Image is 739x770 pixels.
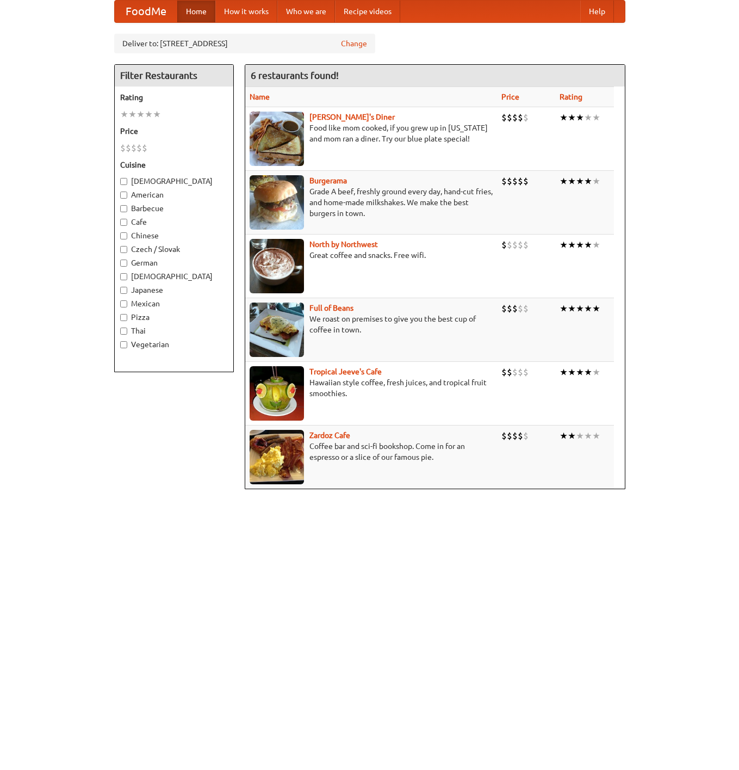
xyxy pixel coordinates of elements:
[501,303,507,315] li: $
[250,377,493,399] p: Hawaiian style coffee, fresh juices, and tropical fruit smoothies.
[518,430,523,442] li: $
[120,312,228,323] label: Pizza
[277,1,335,22] a: Who we are
[560,93,582,101] a: Rating
[518,175,523,187] li: $
[120,108,128,120] li: ★
[507,366,512,378] li: $
[250,250,493,261] p: Great coffee and snacks. Free wifi.
[523,303,529,315] li: $
[120,126,228,137] h5: Price
[309,113,395,121] a: [PERSON_NAME]'s Diner
[120,230,228,241] label: Chinese
[501,366,507,378] li: $
[580,1,614,22] a: Help
[136,108,145,120] li: ★
[560,112,568,124] li: ★
[251,70,339,81] ng-pluralize: 6 restaurants found!
[309,304,353,312] b: Full of Beans
[128,108,136,120] li: ★
[250,112,304,166] img: sallys.jpg
[309,176,347,185] a: Burgerama
[576,366,584,378] li: ★
[568,175,576,187] li: ★
[120,244,228,255] label: Czech / Slovak
[501,239,507,251] li: $
[120,189,228,200] label: American
[592,175,600,187] li: ★
[120,92,228,103] h5: Rating
[250,175,304,230] img: burgerama.jpg
[592,430,600,442] li: ★
[576,430,584,442] li: ★
[560,239,568,251] li: ★
[584,175,592,187] li: ★
[560,430,568,442] li: ★
[120,192,127,199] input: American
[120,285,228,295] label: Japanese
[523,430,529,442] li: $
[250,313,493,335] p: We roast on premises to give you the best cup of coffee in town.
[568,112,576,124] li: ★
[120,300,127,307] input: Mexican
[126,142,131,154] li: $
[501,93,519,101] a: Price
[120,325,228,336] label: Thai
[592,112,600,124] li: ★
[501,430,507,442] li: $
[120,203,228,214] label: Barbecue
[120,328,127,335] input: Thai
[250,122,493,144] p: Food like mom cooked, if you grew up in [US_STATE] and mom ran a diner. Try our blue plate special!
[512,430,518,442] li: $
[120,287,127,294] input: Japanese
[584,366,592,378] li: ★
[120,246,127,253] input: Czech / Slovak
[592,239,600,251] li: ★
[584,239,592,251] li: ★
[584,303,592,315] li: ★
[120,257,228,268] label: German
[120,142,126,154] li: $
[250,430,304,484] img: zardoz.jpg
[568,430,576,442] li: ★
[250,93,270,101] a: Name
[560,175,568,187] li: ★
[501,175,507,187] li: $
[120,217,228,227] label: Cafe
[120,178,127,185] input: [DEMOGRAPHIC_DATA]
[512,239,518,251] li: $
[523,112,529,124] li: $
[120,260,127,267] input: German
[501,112,507,124] li: $
[136,142,142,154] li: $
[120,298,228,309] label: Mexican
[145,108,153,120] li: ★
[215,1,277,22] a: How it works
[523,175,529,187] li: $
[568,239,576,251] li: ★
[592,366,600,378] li: ★
[568,366,576,378] li: ★
[560,303,568,315] li: ★
[115,65,233,87] h4: Filter Restaurants
[250,303,304,357] img: beans.jpg
[120,219,127,226] input: Cafe
[512,175,518,187] li: $
[568,303,576,315] li: ★
[335,1,400,22] a: Recipe videos
[309,431,350,440] a: Zardoz Cafe
[250,239,304,293] img: north.jpg
[518,366,523,378] li: $
[518,303,523,315] li: $
[309,367,382,376] a: Tropical Jeeve's Cafe
[523,239,529,251] li: $
[120,273,127,280] input: [DEMOGRAPHIC_DATA]
[115,1,177,22] a: FoodMe
[576,303,584,315] li: ★
[584,430,592,442] li: ★
[523,366,529,378] li: $
[507,303,512,315] li: $
[512,112,518,124] li: $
